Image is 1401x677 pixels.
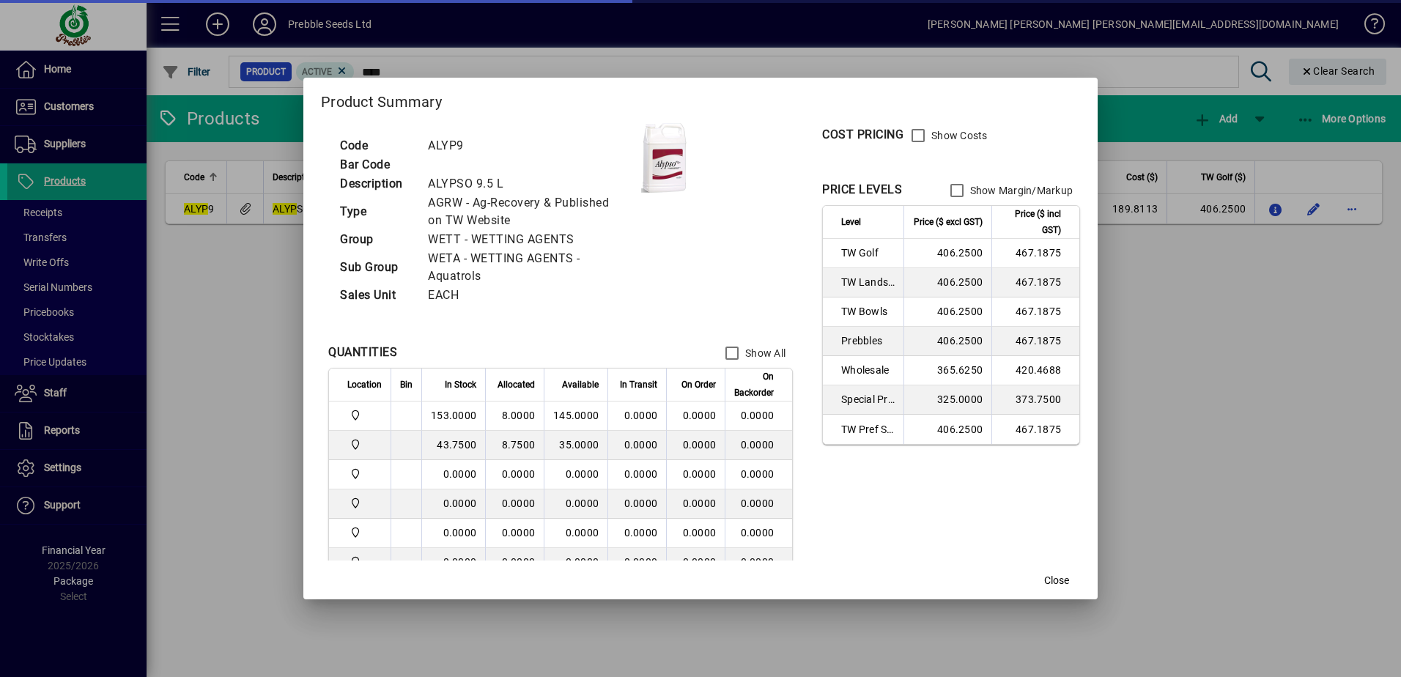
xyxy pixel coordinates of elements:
td: 0.0000 [485,460,544,489]
td: 406.2500 [903,415,991,444]
td: 467.1875 [991,415,1079,444]
span: 0.0000 [624,497,658,509]
td: 153.0000 [421,402,485,431]
span: 0.0000 [624,556,658,568]
td: 467.1875 [991,327,1079,356]
span: TW Golf [841,245,895,260]
td: 0.0000 [421,548,485,577]
span: Wholesale [841,363,895,377]
td: Code [333,136,421,155]
span: Allocated [498,377,535,393]
td: 0.0000 [544,460,607,489]
td: 0.0000 [725,548,792,577]
td: 406.2500 [903,327,991,356]
span: Price ($ incl GST) [1001,206,1061,238]
td: 0.0000 [725,431,792,460]
span: TW Pref Sup [841,422,895,437]
td: 0.0000 [421,489,485,519]
td: EACH [421,286,641,305]
div: PRICE LEVELS [822,181,902,199]
span: On Order [681,377,716,393]
td: AGRW - Ag-Recovery & Published on TW Website [421,193,641,230]
td: WETT - WETTING AGENTS [421,230,641,249]
td: 406.2500 [903,268,991,297]
span: 0.0000 [683,527,717,539]
span: On Backorder [734,369,774,401]
td: 406.2500 [903,239,991,268]
td: 43.7500 [421,431,485,460]
td: Description [333,174,421,193]
td: Sub Group [333,249,421,286]
td: 0.0000 [725,460,792,489]
td: 0.0000 [421,519,485,548]
td: 373.7500 [991,385,1079,415]
span: TW Bowls [841,304,895,319]
img: contain [641,121,687,194]
span: TW Landscaper [841,275,895,289]
span: 0.0000 [624,527,658,539]
span: 0.0000 [683,556,717,568]
button: Close [1033,567,1080,593]
td: ALYPSO 9.5 L [421,174,641,193]
td: 467.1875 [991,268,1079,297]
label: Show Costs [928,128,988,143]
td: 0.0000 [485,519,544,548]
span: In Transit [620,377,657,393]
td: 0.0000 [544,548,607,577]
td: 0.0000 [725,519,792,548]
td: 0.0000 [485,489,544,519]
label: Show All [742,346,785,360]
span: Bin [400,377,413,393]
span: 0.0000 [683,468,717,480]
td: 8.7500 [485,431,544,460]
td: 467.1875 [991,239,1079,268]
span: In Stock [445,377,476,393]
label: Show Margin/Markup [967,183,1073,198]
td: 0.0000 [725,402,792,431]
div: QUANTITIES [328,344,397,361]
span: Prebbles [841,333,895,348]
span: Special Price [841,392,895,407]
td: Sales Unit [333,286,421,305]
td: 0.0000 [725,489,792,519]
td: Bar Code [333,155,421,174]
td: Type [333,193,421,230]
td: 35.0000 [544,431,607,460]
span: Location [347,377,382,393]
td: 325.0000 [903,385,991,415]
td: 8.0000 [485,402,544,431]
span: 0.0000 [624,468,658,480]
td: 420.4688 [991,356,1079,385]
span: 0.0000 [683,497,717,509]
span: 0.0000 [624,439,658,451]
h2: Product Summary [303,78,1098,120]
div: COST PRICING [822,126,903,144]
span: 0.0000 [624,410,658,421]
span: 0.0000 [683,410,717,421]
td: ALYP9 [421,136,641,155]
td: 467.1875 [991,297,1079,327]
span: 0.0000 [683,439,717,451]
td: 0.0000 [421,460,485,489]
td: 365.6250 [903,356,991,385]
span: Available [562,377,599,393]
td: Group [333,230,421,249]
span: Close [1044,573,1069,588]
td: 406.2500 [903,297,991,327]
td: 145.0000 [544,402,607,431]
td: 0.0000 [485,548,544,577]
td: 0.0000 [544,519,607,548]
span: Price ($ excl GST) [914,214,983,230]
span: Level [841,214,861,230]
td: 0.0000 [544,489,607,519]
td: WETA - WETTING AGENTS - Aquatrols [421,249,641,286]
